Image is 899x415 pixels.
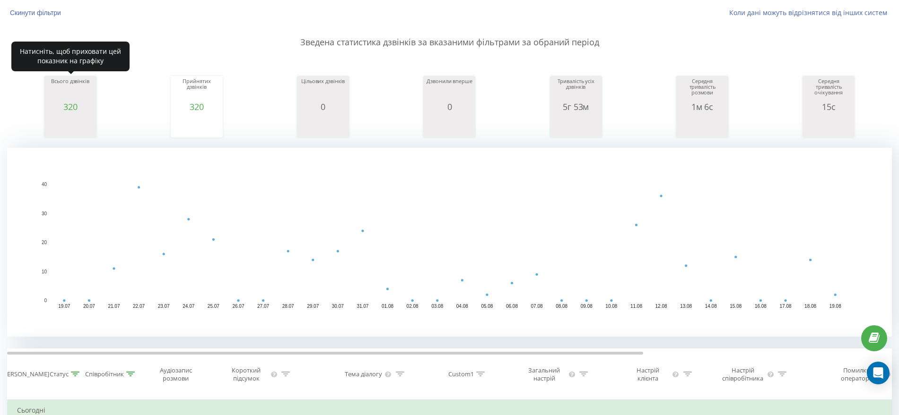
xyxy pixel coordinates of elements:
[805,78,852,102] div: Середня тривалість очікування
[679,111,726,140] svg: A chart.
[426,78,473,102] div: Дзвонили вперше
[456,304,468,309] text: 04.08
[431,304,443,309] text: 03.08
[11,42,130,71] div: Натисніть, щоб приховати цей показник на графіку
[531,304,543,309] text: 07.08
[630,304,642,309] text: 11.08
[655,304,667,309] text: 12.08
[829,304,841,309] text: 19.08
[257,304,269,309] text: 27.07
[426,102,473,111] div: 0
[780,304,792,309] text: 17.08
[224,366,269,382] div: Короткий підсумок
[173,111,220,140] svg: A chart.
[307,304,319,309] text: 29.07
[357,304,368,309] text: 31.07
[332,304,344,309] text: 30.07
[720,366,766,382] div: Настрій співробітника
[7,8,66,17] button: Скинути фільтри
[85,370,124,378] div: Співробітник
[345,370,382,378] div: Тема діалогу
[299,102,347,111] div: 0
[426,111,473,140] svg: A chart.
[42,269,47,274] text: 10
[42,182,47,187] text: 40
[47,78,94,102] div: Всього дзвінків
[605,304,617,309] text: 10.08
[7,17,892,49] p: Зведена статистика дзвінків за вказаними фільтрами за обраний період
[407,304,419,309] text: 02.08
[804,304,816,309] text: 18.08
[805,102,852,111] div: 15с
[7,148,892,337] svg: A chart.
[867,362,890,384] div: Open Intercom Messenger
[448,370,474,378] div: Custom1
[755,304,767,309] text: 16.08
[705,304,717,309] text: 14.08
[831,366,882,382] div: Помилки оператора
[552,78,600,102] div: Тривалість усіх дзвінків
[50,370,69,378] div: Статус
[44,298,47,303] text: 0
[208,304,219,309] text: 25.07
[522,366,567,382] div: Загальний настрій
[1,370,49,378] div: [PERSON_NAME]
[42,211,47,216] text: 30
[282,304,294,309] text: 28.07
[158,304,170,309] text: 23.07
[556,304,567,309] text: 08.08
[679,78,726,102] div: Середня тривалість розмови
[729,8,892,17] a: Коли дані можуть відрізнятися вiд інших систем
[730,304,742,309] text: 15.08
[173,102,220,111] div: 320
[299,111,347,140] svg: A chart.
[680,304,692,309] text: 13.08
[805,111,852,140] svg: A chart.
[299,78,347,102] div: Цільових дзвінків
[506,304,518,309] text: 06.08
[58,304,70,309] text: 19.07
[581,304,593,309] text: 09.08
[173,78,220,102] div: Прийнятих дзвінків
[552,111,600,140] svg: A chart.
[382,304,393,309] text: 01.08
[153,366,199,382] div: Аудіозапис розмови
[481,304,493,309] text: 05.08
[42,240,47,245] text: 20
[183,304,194,309] text: 24.07
[47,102,94,111] div: 320
[232,304,244,309] text: 26.07
[47,111,94,140] svg: A chart.
[679,102,726,111] div: 1м 6с
[108,304,120,309] text: 21.07
[83,304,95,309] text: 20.07
[552,102,600,111] div: 5г 53м
[133,304,145,309] text: 22.07
[626,366,670,382] div: Настрій клієнта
